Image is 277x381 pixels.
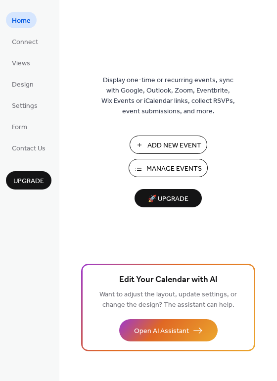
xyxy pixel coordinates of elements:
[12,143,46,154] span: Contact Us
[6,33,44,49] a: Connect
[12,58,30,69] span: Views
[135,189,202,207] button: 🚀 Upgrade
[6,76,40,92] a: Design
[134,326,189,336] span: Open AI Assistant
[119,319,218,341] button: Open AI Assistant
[6,118,33,135] a: Form
[12,101,38,111] span: Settings
[6,54,36,71] a: Views
[130,136,207,154] button: Add New Event
[12,122,27,133] span: Form
[12,37,38,48] span: Connect
[12,80,34,90] span: Design
[140,192,196,206] span: 🚀 Upgrade
[146,164,202,174] span: Manage Events
[147,141,201,151] span: Add New Event
[6,171,51,190] button: Upgrade
[119,273,218,287] span: Edit Your Calendar with AI
[99,288,237,312] span: Want to adjust the layout, update settings, or change the design? The assistant can help.
[13,176,44,187] span: Upgrade
[101,75,235,117] span: Display one-time or recurring events, sync with Google, Outlook, Zoom, Eventbrite, Wix Events or ...
[6,140,51,156] a: Contact Us
[6,97,44,113] a: Settings
[12,16,31,26] span: Home
[129,159,208,177] button: Manage Events
[6,12,37,28] a: Home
